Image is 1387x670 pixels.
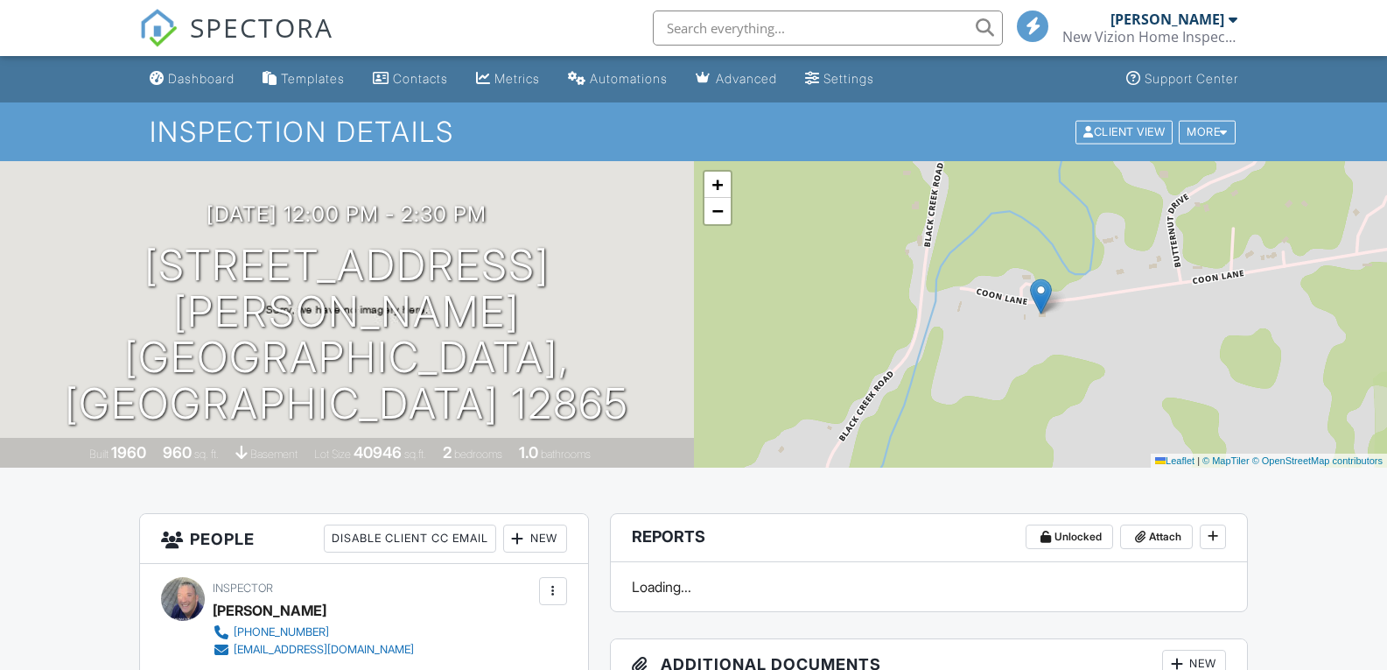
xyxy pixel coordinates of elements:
[590,71,668,86] div: Automations
[354,443,402,462] div: 40946
[111,443,146,462] div: 1960
[207,202,487,226] h3: [DATE] 12:00 pm - 2:30 pm
[494,71,540,86] div: Metrics
[469,63,547,95] a: Metrics
[150,116,1236,147] h1: Inspection Details
[798,63,881,95] a: Settings
[190,9,333,46] span: SPECTORA
[443,443,452,462] div: 2
[561,63,675,95] a: Automations (Basic)
[140,514,588,564] h3: People
[139,9,178,47] img: The Best Home Inspection Software - Spectora
[519,443,538,462] div: 1.0
[163,443,192,462] div: 960
[711,200,723,222] span: −
[1075,120,1173,144] div: Client View
[1110,11,1224,28] div: [PERSON_NAME]
[1119,63,1245,95] a: Support Center
[704,172,731,198] a: Zoom in
[1202,455,1250,466] a: © MapTiler
[454,448,502,461] span: bedrooms
[250,448,298,461] span: basement
[366,63,455,95] a: Contacts
[143,63,242,95] a: Dashboard
[704,198,731,224] a: Zoom out
[281,71,345,86] div: Templates
[1062,28,1237,46] div: New Vizion Home Inspections
[653,11,1003,46] input: Search everything...
[503,525,567,553] div: New
[234,625,329,639] div: [PHONE_NUMBER]
[256,63,352,95] a: Templates
[28,243,666,427] h1: [STREET_ADDRESS][PERSON_NAME] [GEOGRAPHIC_DATA], [GEOGRAPHIC_DATA] 12865
[89,448,109,461] span: Built
[1179,120,1236,144] div: More
[1030,279,1052,314] img: Marker
[194,448,219,461] span: sq. ft.
[404,448,426,461] span: sq.ft.
[1145,71,1238,86] div: Support Center
[1155,455,1194,466] a: Leaflet
[324,525,496,553] div: Disable Client CC Email
[711,173,723,195] span: +
[1074,124,1177,138] a: Client View
[213,582,273,595] span: Inspector
[213,597,326,624] div: [PERSON_NAME]
[213,624,414,641] a: [PHONE_NUMBER]
[689,63,784,95] a: Advanced
[716,71,777,86] div: Advanced
[314,448,351,461] span: Lot Size
[1252,455,1383,466] a: © OpenStreetMap contributors
[1197,455,1200,466] span: |
[823,71,874,86] div: Settings
[139,24,333,60] a: SPECTORA
[541,448,591,461] span: bathrooms
[234,643,414,657] div: [EMAIL_ADDRESS][DOMAIN_NAME]
[393,71,448,86] div: Contacts
[213,641,414,659] a: [EMAIL_ADDRESS][DOMAIN_NAME]
[168,71,235,86] div: Dashboard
